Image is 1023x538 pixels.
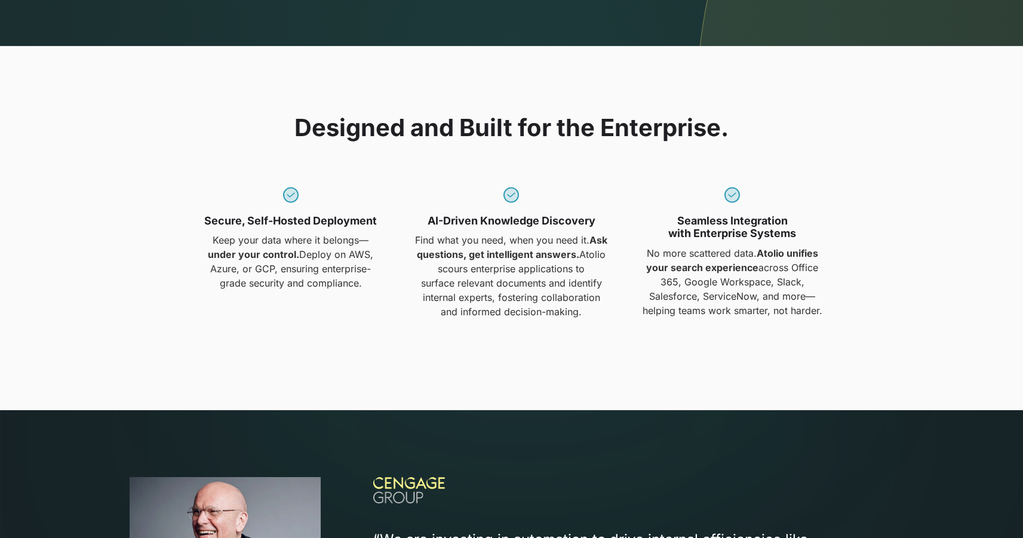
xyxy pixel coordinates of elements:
[208,248,299,260] strong: under your control.
[408,233,615,319] p: Find what you need, when you need it. Atolio scours enterprise applications to surface relevant d...
[294,113,729,142] h2: Designed and Built for the Enterprise.
[629,246,835,318] p: No more scattered data. across Office 365, Google Workspace, Slack, Salesforce, ServiceNow, and m...
[668,214,796,240] strong: Seamless Integration with Enterprise Systems
[428,214,595,227] strong: AI-Driven Knowledge Discovery
[963,481,1023,538] iframe: Chat Widget
[188,233,394,290] p: Keep your data where it belongs— Deploy on AWS, Azure, or GCP, ensuring enterprise-grade security...
[204,214,377,227] strong: Secure, Self-Hosted Deployment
